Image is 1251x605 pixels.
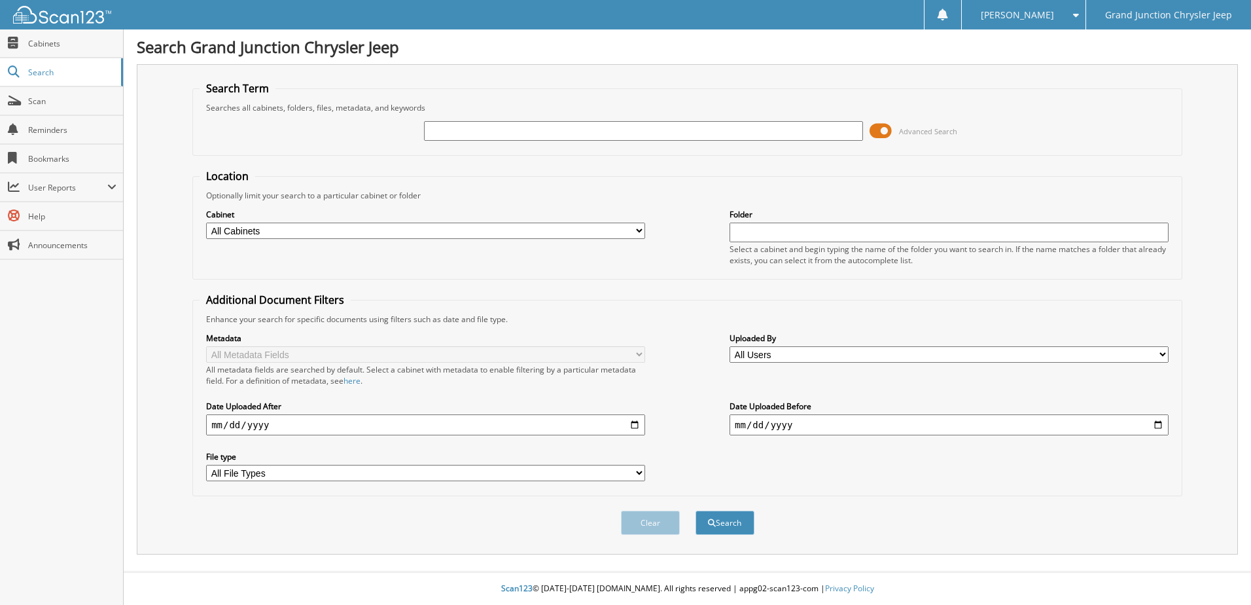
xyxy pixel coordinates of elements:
[206,401,645,412] label: Date Uploaded After
[200,293,351,307] legend: Additional Document Filters
[1105,11,1232,19] span: Grand Junction Chrysler Jeep
[730,244,1169,266] div: Select a cabinet and begin typing the name of the folder you want to search in. If the name match...
[825,583,874,594] a: Privacy Policy
[344,375,361,386] a: here
[899,126,957,136] span: Advanced Search
[28,124,116,136] span: Reminders
[696,511,754,535] button: Search
[501,583,533,594] span: Scan123
[28,240,116,251] span: Announcements
[730,401,1169,412] label: Date Uploaded Before
[28,67,115,78] span: Search
[137,36,1238,58] h1: Search Grand Junction Chrysler Jeep
[206,364,645,386] div: All metadata fields are searched by default. Select a cabinet with metadata to enable filtering b...
[981,11,1054,19] span: [PERSON_NAME]
[730,333,1169,344] label: Uploaded By
[206,451,645,462] label: File type
[730,414,1169,435] input: end
[28,211,116,222] span: Help
[28,182,107,193] span: User Reports
[206,209,645,220] label: Cabinet
[28,96,116,107] span: Scan
[200,169,255,183] legend: Location
[730,209,1169,220] label: Folder
[200,81,275,96] legend: Search Term
[621,511,680,535] button: Clear
[200,102,1175,113] div: Searches all cabinets, folders, files, metadata, and keywords
[124,573,1251,605] div: © [DATE]-[DATE] [DOMAIN_NAME]. All rights reserved | appg02-scan123-com |
[200,190,1175,201] div: Optionally limit your search to a particular cabinet or folder
[28,153,116,164] span: Bookmarks
[28,38,116,49] span: Cabinets
[206,333,645,344] label: Metadata
[206,414,645,435] input: start
[13,6,111,24] img: scan123-logo-white.svg
[200,314,1175,325] div: Enhance your search for specific documents using filters such as date and file type.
